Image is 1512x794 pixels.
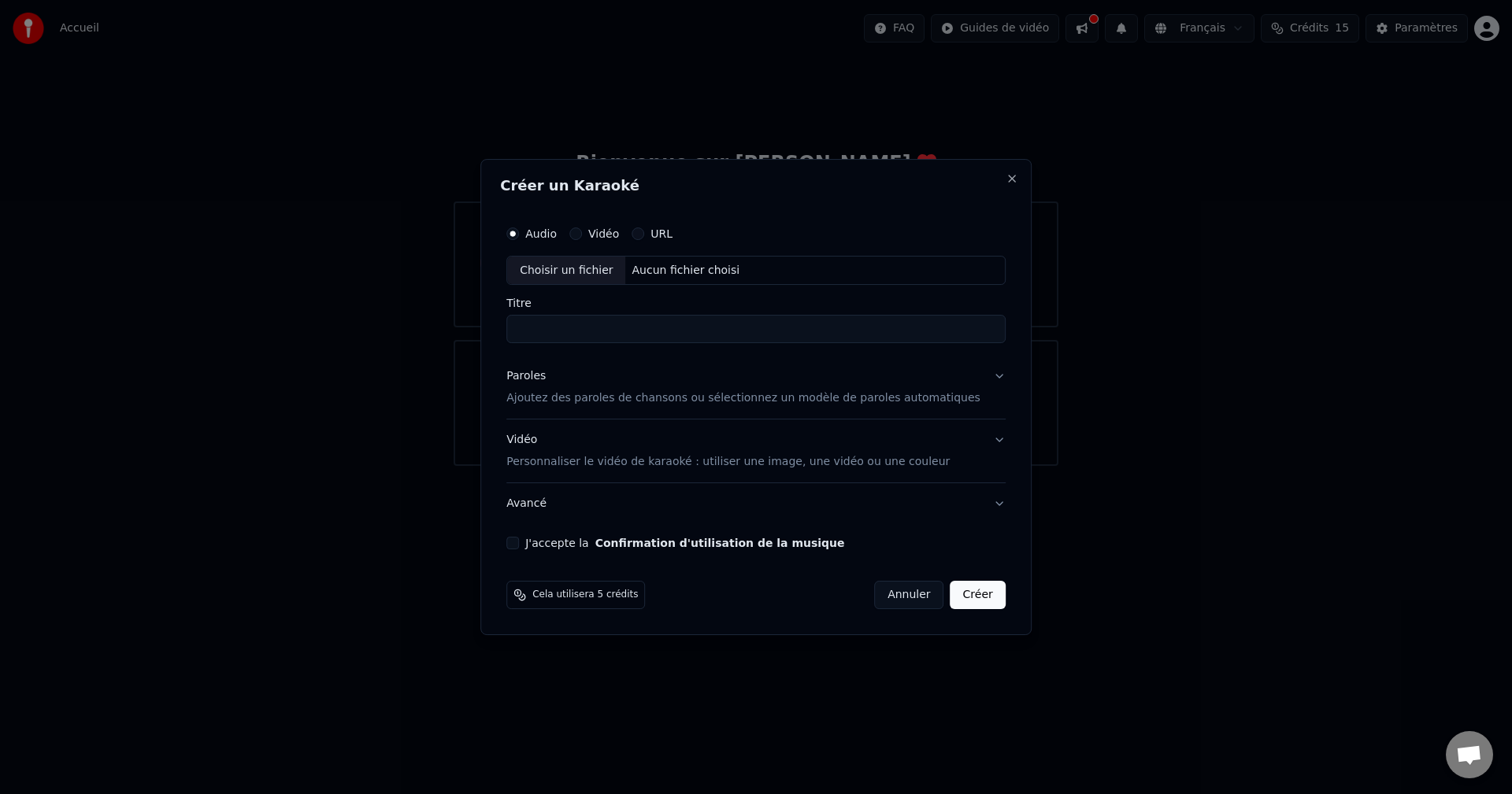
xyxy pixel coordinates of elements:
[506,420,1006,483] button: VidéoPersonnaliser le vidéo de karaoké : utiliser une image, une vidéo ou une couleur
[588,228,619,239] label: Vidéo
[506,369,546,385] div: Paroles
[595,537,845,548] button: J'accepte la
[507,257,625,285] div: Choisir un fichier
[525,537,844,548] label: J'accepte la
[506,356,1006,419] button: ParolesAjoutez des paroles de chansons ou sélectionnez un modèle de paroles automatiques
[506,391,980,407] p: Ajoutez des paroles de chansons ou sélectionnez un modèle de paroles automatiques
[532,589,638,601] span: Cela utilisera 5 crédits
[650,228,673,239] label: URL
[500,179,1012,193] h2: Créer un Karaoké
[506,433,950,471] div: Vidéo
[506,454,950,470] p: Personnaliser le vidéo de karaoké : utiliser une image, une vidéo ou une couleur
[506,483,1006,524] button: Avancé
[525,228,557,239] label: Audio
[506,298,1006,309] label: Titre
[874,581,943,609] button: Annuler
[626,263,747,279] div: Aucun fichier choisi
[951,581,1006,609] button: Créer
